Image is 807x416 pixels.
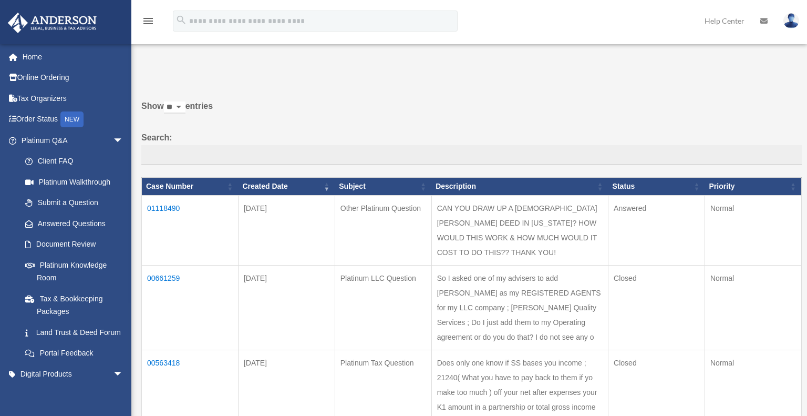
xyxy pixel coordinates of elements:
[175,14,187,26] i: search
[705,266,801,350] td: Normal
[15,171,134,192] a: Platinum Walkthrough
[7,88,139,109] a: Tax Organizers
[608,178,705,196] th: Status: activate to sort column ascending
[238,196,335,266] td: [DATE]
[141,99,802,124] label: Show entries
[15,288,134,322] a: Tax & Bookkeeping Packages
[431,178,608,196] th: Description: activate to sort column ascending
[15,234,134,255] a: Document Review
[15,192,134,214] a: Submit a Question
[141,130,802,165] label: Search:
[113,130,134,151] span: arrow_drop_down
[142,266,239,350] td: 00661259
[335,196,431,266] td: Other Platinum Question
[7,109,139,130] a: Order StatusNEW
[141,145,802,165] input: Search:
[142,196,239,266] td: 01118490
[15,151,134,172] a: Client FAQ
[705,196,801,266] td: Normal
[164,102,185,114] select: Showentries
[783,13,799,28] img: User Pic
[113,363,134,385] span: arrow_drop_down
[15,322,134,343] a: Land Trust & Deed Forum
[608,266,705,350] td: Closed
[238,266,335,350] td: [DATE]
[608,196,705,266] td: Answered
[705,178,801,196] th: Priority: activate to sort column ascending
[7,130,134,151] a: Platinum Q&Aarrow_drop_down
[15,343,134,364] a: Portal Feedback
[431,266,608,350] td: So I asked one of my advisers to add [PERSON_NAME] as my REGISTERED AGENTS for my LLC company ; [...
[142,15,154,27] i: menu
[7,67,139,88] a: Online Ordering
[142,18,154,27] a: menu
[142,178,239,196] th: Case Number: activate to sort column ascending
[238,178,335,196] th: Created Date: activate to sort column ascending
[60,111,84,127] div: NEW
[335,178,431,196] th: Subject: activate to sort column ascending
[5,13,100,33] img: Anderson Advisors Platinum Portal
[431,196,608,266] td: CAN YOU DRAW UP A [DEMOGRAPHIC_DATA] [PERSON_NAME] DEED IN [US_STATE]? HOW WOULD THIS WORK & HOW ...
[7,363,139,384] a: Digital Productsarrow_drop_down
[15,255,134,288] a: Platinum Knowledge Room
[7,46,139,67] a: Home
[335,266,431,350] td: Platinum LLC Question
[15,213,129,234] a: Answered Questions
